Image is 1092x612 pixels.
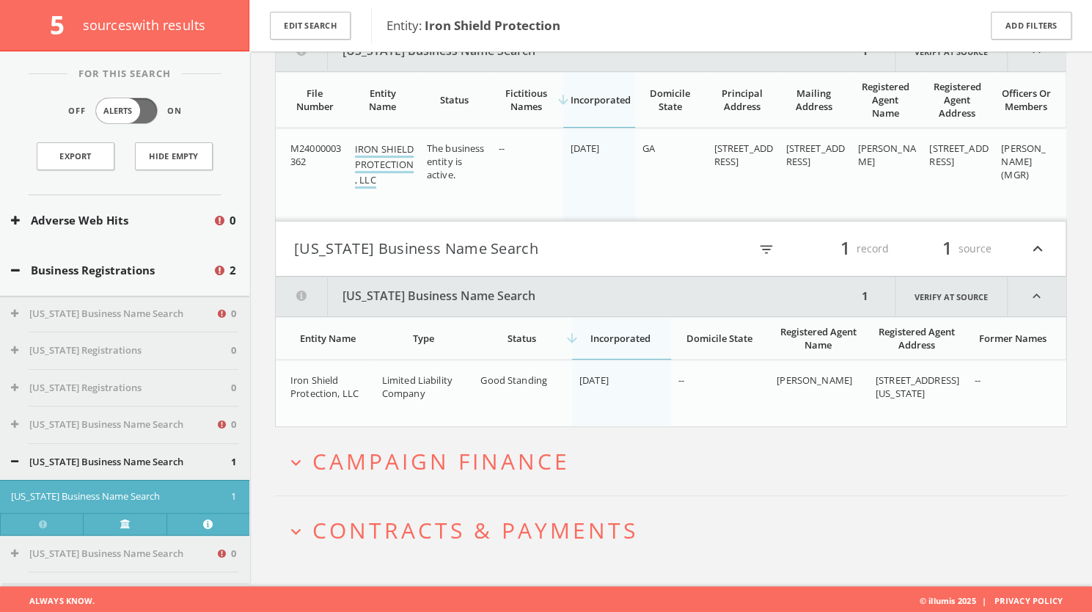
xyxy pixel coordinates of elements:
span: The business entity is active. [427,142,485,181]
span: [DATE] [571,142,600,155]
div: record [801,236,889,261]
span: Iron Shield Protection, LLC [290,374,359,400]
button: [US_STATE] Business Name Search [276,277,857,316]
span: 0 [231,343,236,358]
span: Contracts & Payments [312,515,638,545]
button: expand_moreContracts & Payments [286,518,1066,542]
button: [US_STATE] Registrations [11,381,231,396]
span: 1 [936,236,959,261]
button: expand_moreCampaign Finance [286,449,1066,473]
div: Status [480,332,563,345]
i: arrow_downward [556,92,571,107]
div: source [904,236,992,261]
span: -- [974,374,980,387]
span: M24000003362 [290,142,341,168]
div: Officers Or Members [1001,87,1051,113]
div: Registered Agent Address [876,325,959,351]
span: Campaign Finance [312,446,570,476]
b: Iron Shield Protection [425,17,560,34]
span: 0 [231,307,236,321]
i: filter_list [758,241,774,258]
button: [US_STATE] Business Name Search [294,236,671,261]
button: [US_STATE] Business Name Search [11,307,216,321]
a: Verify at source [83,513,166,535]
span: [STREET_ADDRESS] [929,142,988,168]
button: [US_STATE] Business Name Search [11,489,231,504]
a: Verify at source [895,277,1008,316]
a: IRON SHIELD PROTECTION, LLC [355,142,414,189]
span: 1 [231,489,236,504]
span: Limited Liability Company [382,374,452,400]
button: Add Filters [991,12,1071,40]
span: 0 [231,547,236,561]
i: expand_more [286,522,306,542]
span: [PERSON_NAME] [857,142,915,168]
div: grid [276,360,1066,426]
div: Registered Agent Name [857,80,913,120]
div: Registered Agent Address [929,80,985,120]
span: [PERSON_NAME] [777,374,852,387]
div: Former Names [974,332,1051,345]
i: arrow_downward [565,331,579,346]
button: Hide Empty [135,142,213,170]
span: [STREET_ADDRESS] [785,142,844,168]
button: [US_STATE] Registrations [11,343,231,358]
span: 1 [231,455,236,470]
div: Fictitious Names [499,87,554,113]
div: Principal Address [714,87,769,113]
div: grid [276,128,1066,221]
div: Domicile State [678,332,761,345]
span: [STREET_ADDRESS][US_STATE] [876,374,959,400]
div: File Number [290,87,339,113]
div: Entity Name [290,332,366,345]
button: Edit Search [270,12,351,40]
button: Adverse Web Hits [11,212,213,229]
span: For This Search [67,67,182,81]
span: On [167,105,182,117]
button: [US_STATE] Business Name Search [11,455,231,470]
span: Entity: [386,17,560,34]
div: Incorporated [571,93,626,106]
div: 1 [857,277,873,316]
span: 2 [230,262,236,279]
span: Off [68,105,86,117]
div: Domicile State [642,87,698,113]
span: GA [642,142,655,155]
div: Mailing Address [785,87,841,113]
span: -- [678,374,684,387]
a: Privacy Policy [994,595,1063,606]
i: expand_less [1028,236,1047,261]
span: [PERSON_NAME] (MGR) [1001,142,1046,181]
button: [US_STATE] Business Name Search [11,418,216,432]
div: Status [427,93,483,106]
button: Business Registrations [11,262,213,279]
span: 0 [230,212,236,229]
span: source s with results [83,16,206,34]
div: Type [382,332,465,345]
span: 5 [50,7,77,42]
div: Registered Agent Name [777,325,860,351]
span: [STREET_ADDRESS] [714,142,772,168]
button: [US_STATE] Business Name Search [11,547,216,561]
span: Good Standing [480,374,547,387]
span: 0 [231,381,236,396]
a: Export [37,142,114,170]
div: Entity Name [355,87,411,113]
span: | [975,595,992,606]
i: expand_more [286,453,306,473]
i: expand_less [1008,277,1066,316]
span: 1 [834,236,857,261]
span: 0 [231,418,236,432]
span: [DATE] [579,374,609,387]
span: -- [499,142,505,155]
div: Incorporated [579,332,662,345]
